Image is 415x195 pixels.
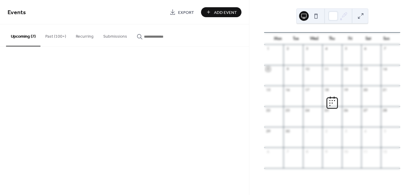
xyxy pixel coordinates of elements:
[266,129,270,133] div: 29
[98,24,132,46] button: Submissions
[344,108,348,113] div: 26
[344,46,348,51] div: 5
[178,9,194,16] span: Export
[324,129,329,133] div: 2
[363,149,368,154] div: 11
[383,129,387,133] div: 5
[285,87,290,92] div: 16
[165,7,199,17] a: Export
[383,108,387,113] div: 28
[285,108,290,113] div: 23
[383,46,387,51] div: 7
[201,7,241,17] button: Add Event
[287,33,305,45] div: Tue
[285,67,290,71] div: 9
[324,108,329,113] div: 25
[305,108,309,113] div: 24
[40,24,71,46] button: Past (100+)
[344,67,348,71] div: 12
[363,46,368,51] div: 6
[305,129,309,133] div: 1
[266,67,270,71] div: 8
[305,87,309,92] div: 17
[305,67,309,71] div: 10
[266,87,270,92] div: 15
[324,87,329,92] div: 18
[383,87,387,92] div: 21
[71,24,98,46] button: Recurring
[383,67,387,71] div: 14
[344,149,348,154] div: 10
[305,46,309,51] div: 3
[341,33,359,45] div: Fri
[377,33,395,45] div: Sun
[324,149,329,154] div: 9
[383,149,387,154] div: 12
[363,87,368,92] div: 20
[285,46,290,51] div: 2
[363,67,368,71] div: 13
[363,108,368,113] div: 27
[214,9,237,16] span: Add Event
[344,87,348,92] div: 19
[359,33,377,45] div: Sat
[344,129,348,133] div: 3
[266,46,270,51] div: 1
[324,46,329,51] div: 4
[8,7,26,18] span: Events
[266,149,270,154] div: 6
[269,33,287,45] div: Mon
[305,33,323,45] div: Wed
[6,24,40,46] button: Upcoming (7)
[266,108,270,113] div: 22
[305,149,309,154] div: 8
[323,33,341,45] div: Thu
[285,149,290,154] div: 7
[285,129,290,133] div: 30
[363,129,368,133] div: 4
[324,67,329,71] div: 11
